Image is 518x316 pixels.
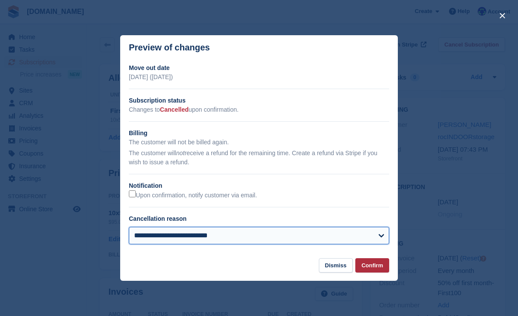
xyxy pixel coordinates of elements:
h2: Move out date [129,63,389,73]
label: Upon confirmation, notify customer via email. [129,190,257,200]
button: Confirm [355,258,389,273]
p: The customer will receive a refund for the remaining time. Create a refund via Stripe if you wish... [129,149,389,167]
input: Upon confirmation, notify customer via email. [129,190,136,197]
h2: Subscription status [129,96,389,105]
h2: Billing [129,129,389,138]
span: Cancelled [160,106,189,113]
button: Dismiss [319,258,353,273]
p: Changes to upon confirmation. [129,105,389,114]
button: close [495,9,509,23]
p: [DATE] ([DATE]) [129,73,389,82]
p: Preview of changes [129,43,210,53]
h2: Notification [129,181,389,190]
label: Cancellation reason [129,215,187,222]
p: The customer will not be billed again. [129,138,389,147]
em: not [176,150,184,156]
